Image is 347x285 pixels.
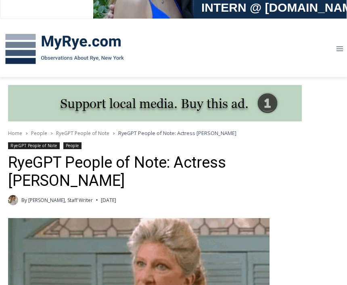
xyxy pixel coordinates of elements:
span: > [50,131,53,137]
span: RyeGPT People of Note: Actress [PERSON_NAME] [118,130,236,137]
a: People [31,130,47,137]
a: Home [8,130,22,137]
span: > [113,131,115,137]
img: (PHOTO: MyRye.com Summer 2023 intern Beatrice Larzul.) [8,196,18,206]
a: RyeGPT People of Note [56,130,109,137]
a: People [63,143,82,150]
a: RyeGPT People of Note [8,143,60,150]
span: Open Tues. - Sun. [PHONE_NUMBER] [2,83,79,114]
h1: RyeGPT People of Note: Actress [PERSON_NAME] [8,154,339,191]
a: Author image [8,196,18,206]
span: > [25,131,28,137]
a: [PERSON_NAME], Staff Writer [28,197,93,204]
a: Open Tues. - Sun. [PHONE_NUMBER] [0,81,81,100]
span: By [21,197,27,204]
img: support local media, buy this ad [8,85,302,122]
button: Open menu [332,43,347,56]
nav: Breadcrumbs [8,129,339,137]
time: [DATE] [101,197,116,204]
div: "the precise, almost orchestrated movements of cutting and assembling sushi and [PERSON_NAME] mak... [83,50,119,96]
